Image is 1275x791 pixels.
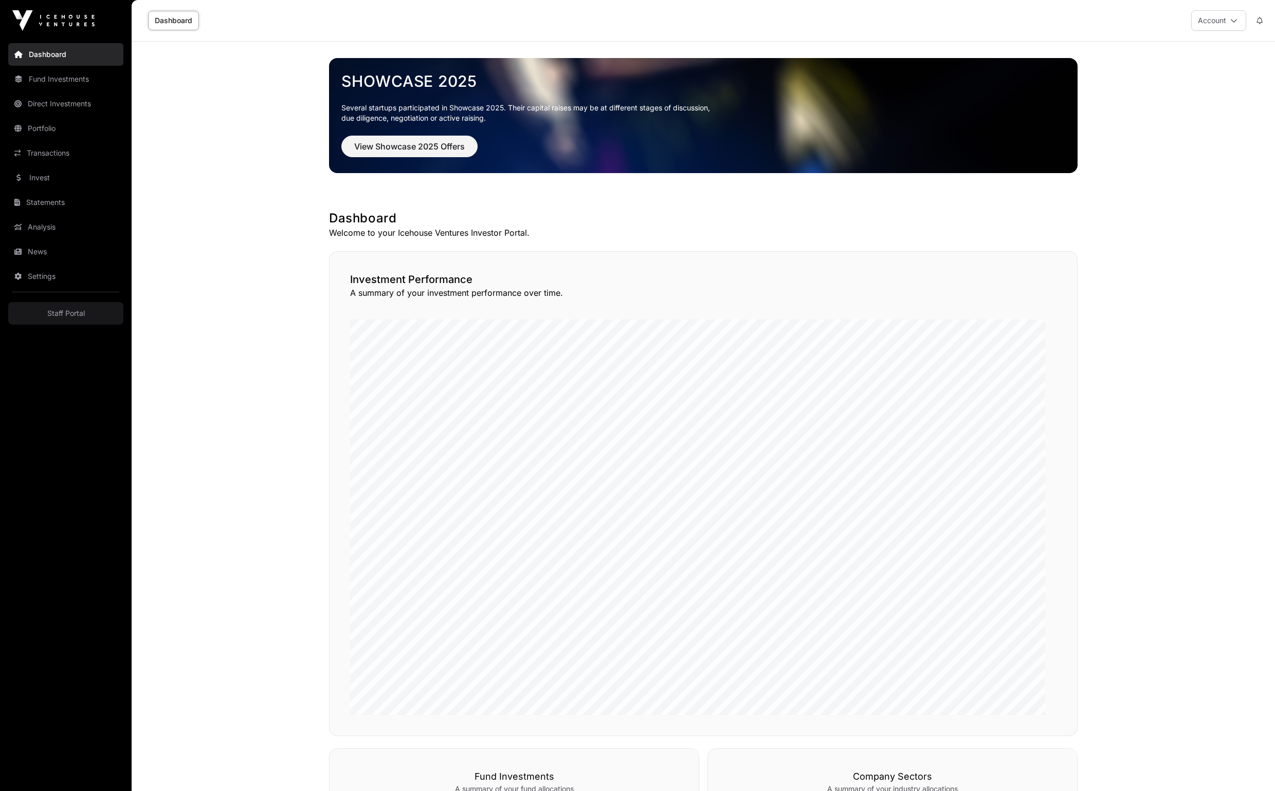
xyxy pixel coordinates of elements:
[341,72,1065,90] a: Showcase 2025
[350,769,678,784] h3: Fund Investments
[8,240,123,263] a: News
[8,43,123,66] a: Dashboard
[148,11,199,30] a: Dashboard
[8,142,123,164] a: Transactions
[341,136,478,157] button: View Showcase 2025 Offers
[728,769,1057,784] h3: Company Sectors
[8,302,123,325] a: Staff Portal
[8,191,123,214] a: Statements
[8,265,123,288] a: Settings
[8,216,123,238] a: Analysis
[8,117,123,140] a: Portfolio
[8,68,123,90] a: Fund Investments
[350,272,1057,287] h2: Investment Performance
[341,103,1065,123] p: Several startups participated in Showcase 2025. Their capital raises may be at different stages o...
[8,92,123,115] a: Direct Investments
[329,58,1078,173] img: Showcase 2025
[1191,10,1246,31] button: Account
[354,140,465,153] span: View Showcase 2025 Offers
[341,146,478,156] a: View Showcase 2025 Offers
[350,287,1057,299] p: A summary of your investment performance over time.
[12,10,95,31] img: Icehouse Ventures Logo
[329,227,1078,239] p: Welcome to your Icehouse Ventures Investor Portal.
[8,166,123,189] a: Invest
[329,210,1078,227] h1: Dashboard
